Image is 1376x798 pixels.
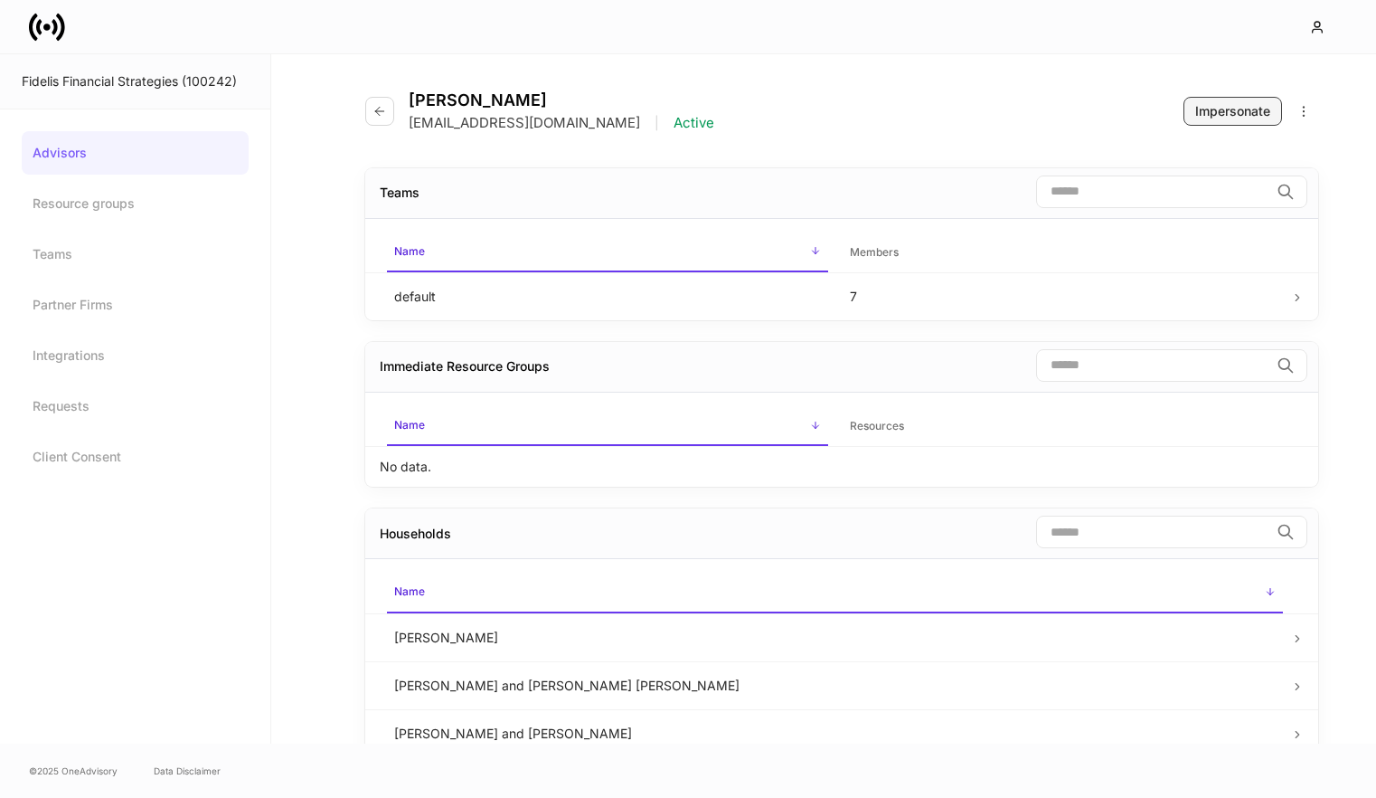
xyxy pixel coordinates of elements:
p: No data. [380,458,431,476]
h4: [PERSON_NAME] [409,90,714,110]
span: Resources [843,408,1284,445]
a: Integrations [22,334,249,377]
span: © 2025 OneAdvisory [29,764,118,778]
a: Resource groups [22,182,249,225]
h6: Name [394,242,425,260]
button: Impersonate [1183,97,1282,126]
div: Fidelis Financial Strategies (100242) [22,72,249,90]
span: Name [387,233,828,272]
td: [PERSON_NAME] [380,613,1290,661]
span: Members [843,234,1284,271]
span: Name [387,407,828,446]
a: Client Consent [22,435,249,479]
h6: Members [850,243,899,261]
a: Data Disclaimer [154,764,221,778]
td: default [380,272,835,320]
h6: Resources [850,417,904,434]
h6: Name [394,583,425,600]
p: Active [674,114,714,132]
span: Name [387,574,1283,613]
p: [EMAIL_ADDRESS][DOMAIN_NAME] [409,114,640,132]
a: Requests [22,385,249,428]
a: Advisors [22,131,249,175]
div: Impersonate [1195,102,1270,120]
p: | [655,114,659,132]
h6: Name [394,416,425,433]
a: Teams [22,233,249,276]
div: Teams [380,184,419,202]
div: Households [380,525,451,543]
td: 7 [835,272,1291,320]
td: [PERSON_NAME] and [PERSON_NAME] [PERSON_NAME] [380,661,1290,709]
a: Partner Firms [22,283,249,327]
div: Immediate Resource Groups [380,357,550,375]
td: [PERSON_NAME] and [PERSON_NAME] [380,709,1290,757]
